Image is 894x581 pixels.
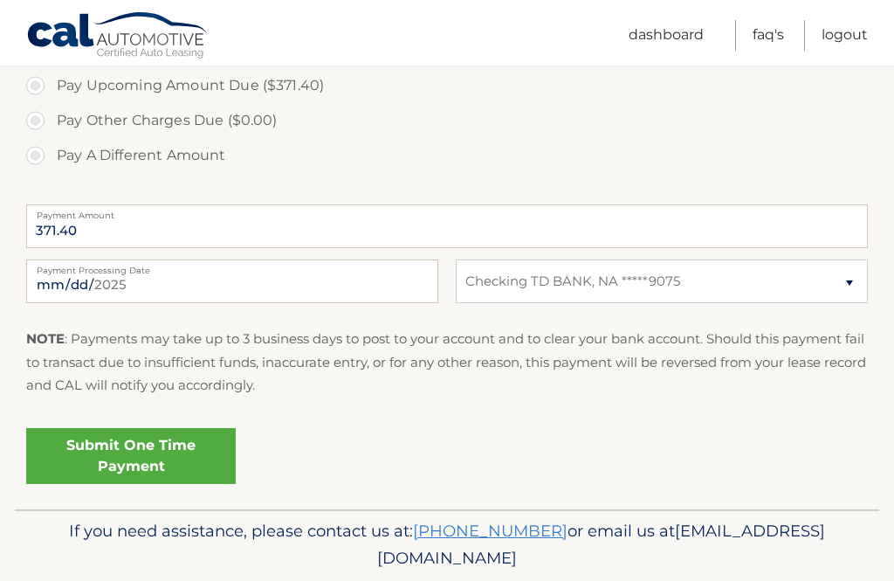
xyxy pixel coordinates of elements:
[629,20,704,51] a: Dashboard
[26,330,65,347] strong: NOTE
[26,259,438,303] input: Payment Date
[26,138,868,173] label: Pay A Different Amount
[413,521,567,541] a: [PHONE_NUMBER]
[26,259,438,273] label: Payment Processing Date
[26,103,868,138] label: Pay Other Charges Due ($0.00)
[41,517,853,573] p: If you need assistance, please contact us at: or email us at
[26,204,868,218] label: Payment Amount
[26,204,868,248] input: Payment Amount
[26,68,868,103] label: Pay Upcoming Amount Due ($371.40)
[26,328,868,397] p: : Payments may take up to 3 business days to post to your account and to clear your bank account....
[26,428,236,484] a: Submit One Time Payment
[822,20,868,51] a: Logout
[26,11,210,62] a: Cal Automotive
[753,20,784,51] a: FAQ's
